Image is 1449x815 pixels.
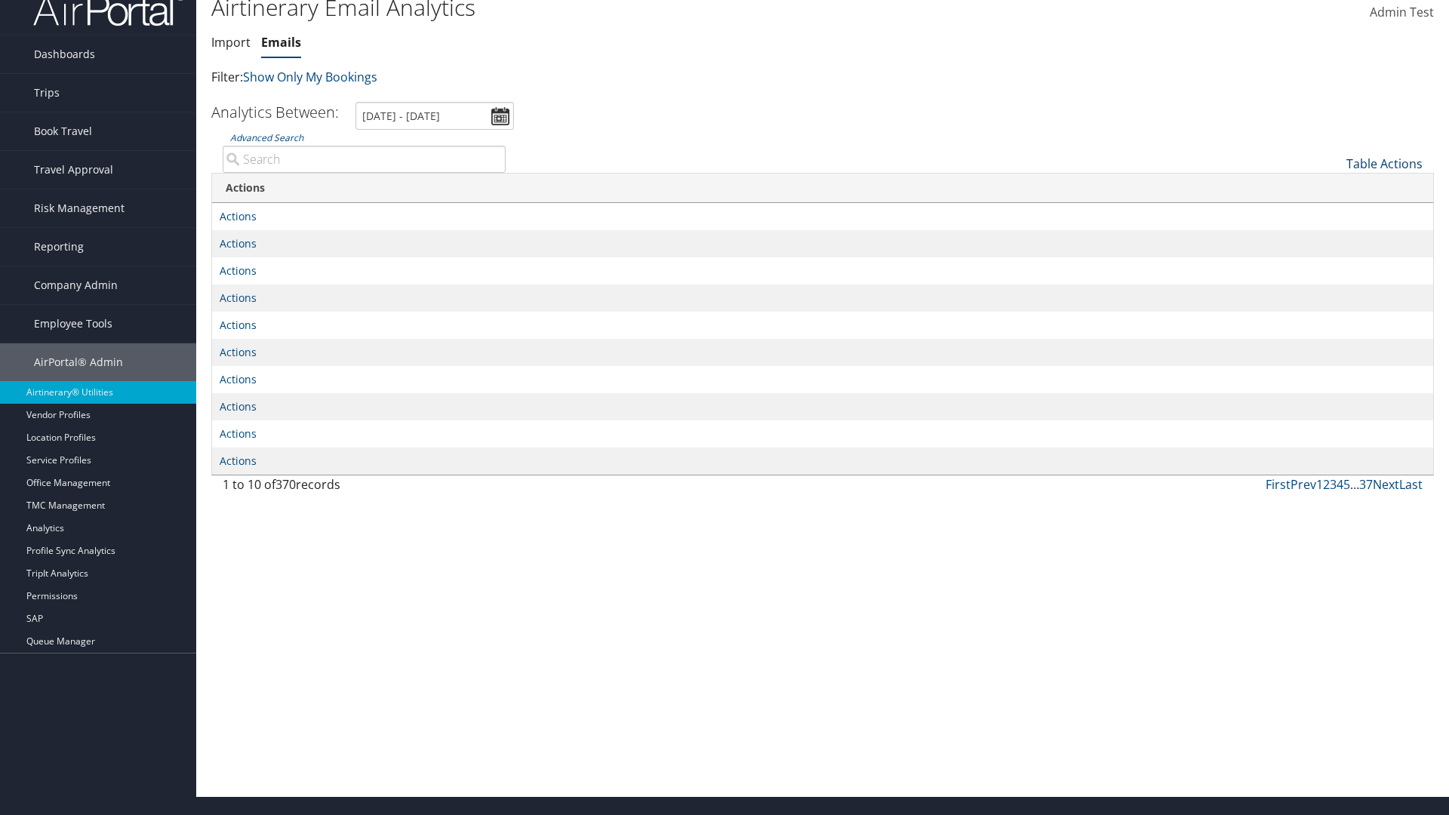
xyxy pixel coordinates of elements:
a: Import [211,34,251,51]
a: Actions [220,399,257,414]
a: Actions [220,263,257,278]
a: Actions [220,236,257,251]
span: Dashboards [34,35,95,73]
a: Last [1399,476,1423,493]
a: Actions [220,372,257,386]
a: Table Actions [1346,155,1423,172]
input: [DATE] - [DATE] [355,102,514,130]
span: Company Admin [34,266,118,304]
input: Advanced Search [223,146,506,173]
a: Prev [1291,476,1316,493]
span: Admin Test [1370,4,1434,20]
a: Actions [220,454,257,468]
a: Actions [220,209,257,223]
span: Risk Management [34,189,125,227]
span: Employee Tools [34,305,112,343]
a: Actions [220,318,257,332]
a: 3 [1330,476,1337,493]
a: 4 [1337,476,1343,493]
a: Show Only My Bookings [243,69,377,85]
span: 370 [275,476,296,493]
h3: Analytics Between: [211,102,339,122]
div: 1 to 10 of records [223,475,506,501]
th: Actions [212,174,1433,203]
a: Actions [220,426,257,441]
a: 2 [1323,476,1330,493]
span: Travel Approval [34,151,113,189]
a: First [1266,476,1291,493]
span: AirPortal® Admin [34,343,123,381]
a: Advanced Search [230,131,303,144]
a: Actions [220,291,257,305]
span: Trips [34,74,60,112]
a: Emails [261,34,301,51]
a: 37 [1359,476,1373,493]
a: 1 [1316,476,1323,493]
span: Book Travel [34,112,92,150]
a: 5 [1343,476,1350,493]
a: Next [1373,476,1399,493]
span: Reporting [34,228,84,266]
span: … [1350,476,1359,493]
p: Filter: [211,68,1026,88]
a: Actions [220,345,257,359]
